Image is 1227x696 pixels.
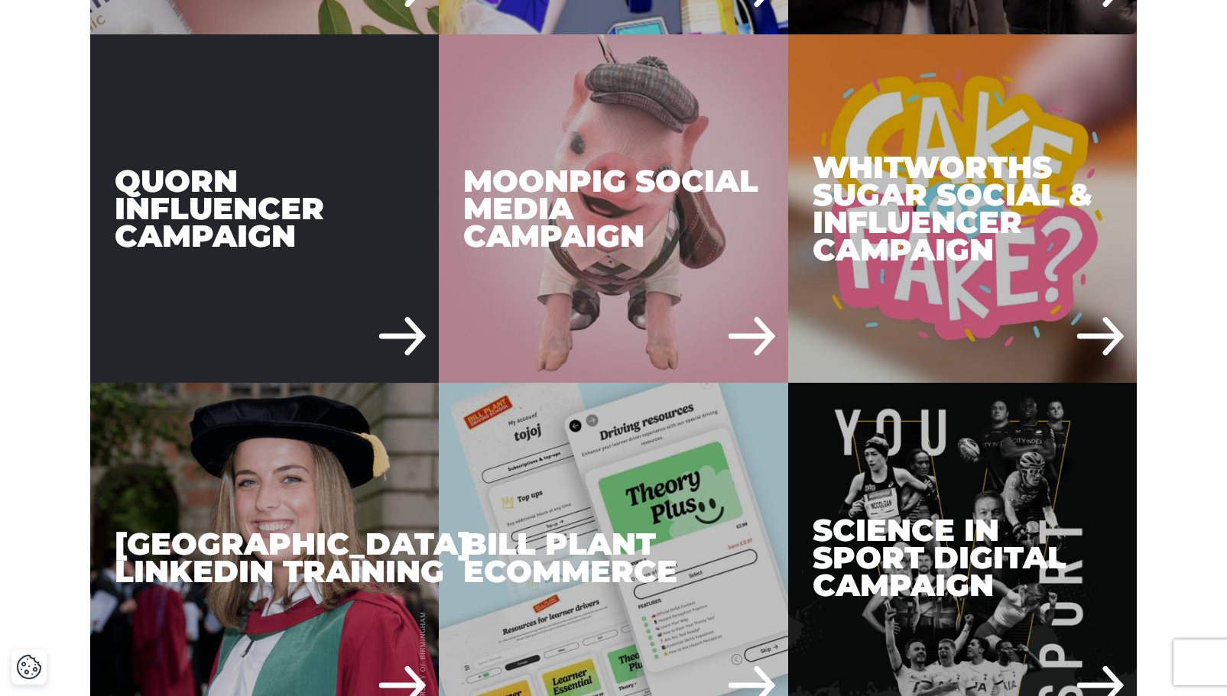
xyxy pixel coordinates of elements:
[788,34,1138,384] div: Whitworths Sugar Social & Influencer Campaign
[788,34,1138,384] a: Whitworths Sugar Social & Influencer Campaign Whitworths Sugar Social & Influencer Campaign
[439,34,788,384] a: Moonpig Social Media Campaign Moonpig Social Media Campaign
[16,654,42,680] button: Cookie Settings
[16,654,42,680] img: Revisit consent button
[90,34,440,384] a: Quorn Influencer Campaign Quorn Influencer Campaign
[439,34,788,384] div: Moonpig Social Media Campaign
[90,34,440,384] div: Quorn Influencer Campaign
